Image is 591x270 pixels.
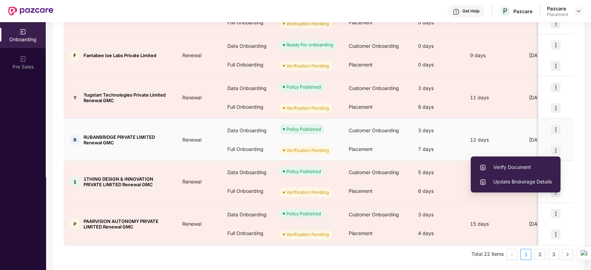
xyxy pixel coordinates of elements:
[222,98,274,116] div: Full Onboarding
[84,176,171,187] span: 1THING DESIGN & INNOVATION PRIVATE LIMITED Renewal GMC
[464,94,523,101] div: 11 days
[412,13,464,32] div: 0 days
[562,249,573,260] button: right
[412,163,464,182] div: 5 days
[506,249,518,260] button: left
[547,5,568,12] div: Pazcare
[412,205,464,224] div: 3 days
[222,163,274,182] div: Data Onboarding
[177,94,207,100] span: Renewal
[548,249,559,260] li: 3
[286,105,329,111] div: Verification Pending
[506,249,518,260] li: Previous Page
[576,8,581,14] img: svg+xml;base64,PHN2ZyBpZD0iRHJvcGRvd24tMzJ4MzIiIHhtbG5zPSJodHRwOi8vd3d3LnczLm9yZy8yMDAwL3N2ZyIgd2...
[412,55,464,74] div: 0 days
[349,62,373,67] span: Placement
[177,52,207,58] span: Renewal
[349,211,399,217] span: Customer Onboarding
[222,37,274,55] div: Data Onboarding
[534,249,545,260] li: 2
[523,52,575,59] div: [DATE]
[551,40,560,50] img: icon
[510,252,514,256] span: left
[19,56,26,63] img: svg+xml;base64,PHN2ZyB3aWR0aD0iMjAiIGhlaWdodD0iMjAiIHZpZXdCb3g9IjAgMCAyMCAyMCIgZmlsbD0ibm9uZSIgeG...
[521,249,531,260] a: 1
[222,140,274,159] div: Full Onboarding
[349,146,373,152] span: Placement
[412,140,464,159] div: 7 days
[222,121,274,140] div: Data Onboarding
[453,8,460,15] img: svg+xml;base64,PHN2ZyBpZD0iSGVscC0zMngzMiIgeG1sbnM9Imh0dHA6Ly93d3cudzMub3JnLzIwMDAvc3ZnIiB3aWR0aD...
[464,136,523,144] div: 12 days
[534,249,545,260] a: 2
[84,134,171,145] span: RUBANBRIDGE PRIVATE LIMITED Renewal GMC
[479,178,552,186] span: Update Brokerage Details
[520,249,531,260] li: 1
[523,220,575,228] div: [DATE]
[412,224,464,243] div: 4 days
[513,8,532,15] div: Pazcare
[222,182,274,200] div: Full Onboarding
[548,249,559,260] a: 3
[84,53,156,58] span: Fantabee Ioe Labs Private Limited
[84,92,171,103] span: Yugstart Technologies Private Limited Renewal GMC
[464,52,523,59] div: 9 days
[551,19,560,28] img: icon
[562,249,573,260] li: Next Page
[349,43,399,49] span: Customer Onboarding
[349,19,373,25] span: Placement
[479,163,552,171] span: Verify Document
[70,135,80,145] div: R
[286,210,321,217] div: Policy Published
[551,145,560,155] img: icon
[349,104,373,110] span: Placement
[286,126,321,133] div: Policy Published
[462,8,479,14] div: Get Help
[286,231,329,238] div: Verification Pending
[349,230,373,236] span: Placement
[349,169,399,175] span: Customer Onboarding
[222,224,274,243] div: Full Onboarding
[551,82,560,92] img: icon
[349,188,373,194] span: Placement
[503,7,507,15] span: P
[19,28,26,35] img: svg+xml;base64,PHN2ZyB3aWR0aD0iMjAiIGhlaWdodD0iMjAiIHZpZXdCb3g9IjAgMCAyMCAyMCIgZmlsbD0ibm9uZSIgeG...
[565,252,570,256] span: right
[479,164,486,171] img: svg+xml;base64,PHN2ZyBpZD0iVXBsb2FkX0xvZ3MiIGRhdGEtbmFtZT0iVXBsb2FkIExvZ3MiIHhtbG5zPSJodHRwOi8vd3...
[523,94,575,101] div: [DATE]
[286,20,329,27] div: Verification Pending
[70,219,80,229] div: P
[222,13,274,32] div: Full Onboarding
[551,61,560,71] img: icon
[479,179,486,186] img: svg+xml;base64,PHN2ZyBpZD0iVXBsb2FkX0xvZ3MiIGRhdGEtbmFtZT0iVXBsb2FkIExvZ3MiIHhtbG5zPSJodHRwOi8vd3...
[222,55,274,74] div: Full Onboarding
[551,229,560,239] img: icon
[412,121,464,140] div: 3 days
[70,92,80,103] div: Y
[8,7,53,16] img: New Pazcare Logo
[464,220,523,228] div: 15 days
[349,85,399,91] span: Customer Onboarding
[547,12,568,17] div: Placement
[286,62,329,69] div: Verification Pending
[222,79,274,98] div: Data Onboarding
[84,218,171,229] span: PAARVISION AUTONOMY PRIVATE LIMITED Renewal GMC
[551,125,560,134] img: icon
[70,50,80,61] div: F
[412,79,464,98] div: 3 days
[464,178,523,186] div: 13 days
[286,168,321,175] div: Policy Published
[551,103,560,113] img: icon
[286,41,333,48] div: Ready For onboarding
[177,221,207,227] span: Renewal
[551,209,560,218] img: icon
[286,189,329,196] div: Verification Pending
[286,83,321,90] div: Policy Published
[523,136,575,144] div: [DATE]
[286,147,329,154] div: Verification Pending
[222,205,274,224] div: Data Onboarding
[177,179,207,184] span: Renewal
[412,182,464,200] div: 6 days
[471,249,504,260] li: Total 22 items
[70,177,80,187] div: 1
